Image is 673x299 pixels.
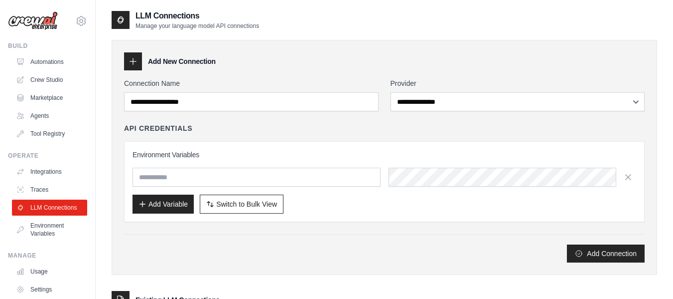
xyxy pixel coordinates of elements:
[8,42,87,50] div: Build
[12,182,87,198] a: Traces
[133,150,636,160] h3: Environment Variables
[12,54,87,70] a: Automations
[8,11,58,30] img: Logo
[12,126,87,142] a: Tool Registry
[12,72,87,88] a: Crew Studio
[12,90,87,106] a: Marketplace
[12,108,87,124] a: Agents
[200,195,283,214] button: Switch to Bulk View
[8,252,87,260] div: Manage
[216,199,277,209] span: Switch to Bulk View
[567,245,645,263] button: Add Connection
[12,264,87,280] a: Usage
[12,282,87,298] a: Settings
[133,195,194,214] button: Add Variable
[12,218,87,242] a: Environment Variables
[135,22,259,30] p: Manage your language model API connections
[124,123,192,133] h4: API Credentials
[12,200,87,216] a: LLM Connections
[135,10,259,22] h2: LLM Connections
[8,152,87,160] div: Operate
[391,78,645,88] label: Provider
[148,56,216,66] h3: Add New Connection
[124,78,379,88] label: Connection Name
[12,164,87,180] a: Integrations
